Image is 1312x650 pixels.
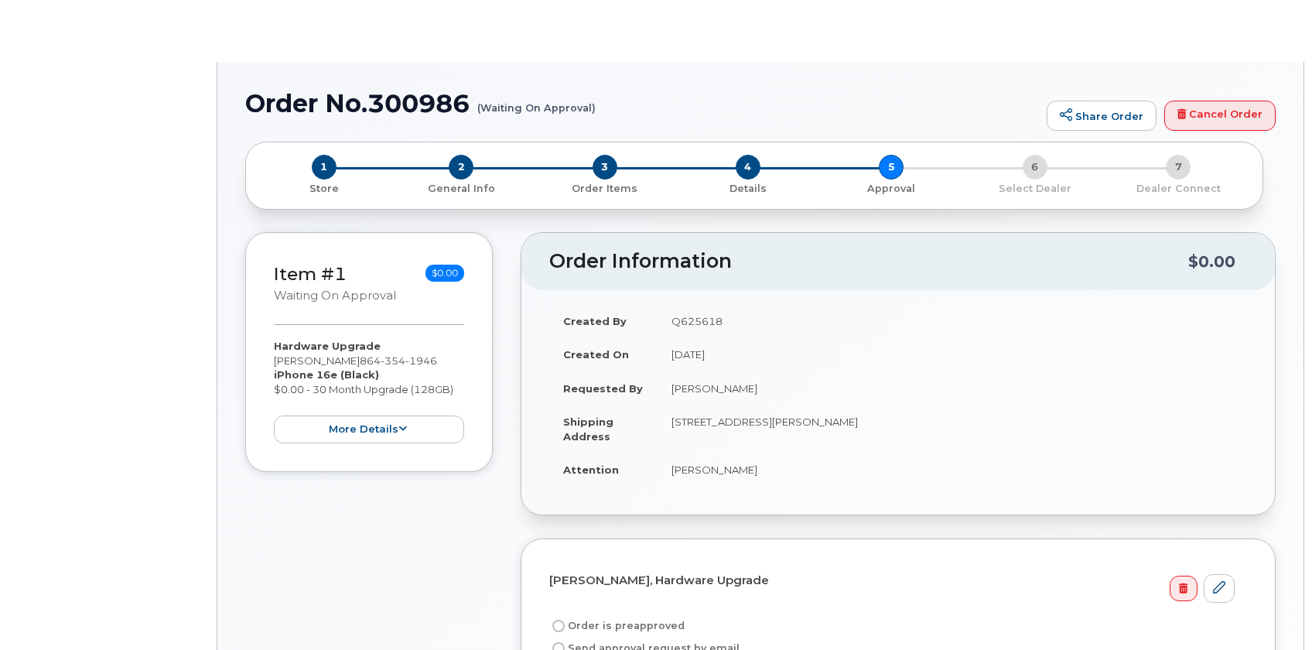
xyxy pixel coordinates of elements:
[425,265,464,282] span: $0.00
[549,251,1188,272] h2: Order Information
[658,405,1247,453] td: [STREET_ADDRESS][PERSON_NAME]
[405,354,437,367] span: 1946
[449,155,473,180] span: 2
[389,180,532,196] a: 2 General Info
[658,453,1247,487] td: [PERSON_NAME]
[539,182,670,196] p: Order Items
[258,180,389,196] a: 1 Store
[477,90,596,114] small: (Waiting On Approval)
[1188,247,1235,276] div: $0.00
[593,155,617,180] span: 3
[274,340,381,352] strong: Hardware Upgrade
[658,337,1247,371] td: [DATE]
[274,339,464,443] div: [PERSON_NAME] $0.00 - 30 Month Upgrade (128GB)
[658,304,1247,338] td: Q625618
[563,348,629,361] strong: Created On
[549,574,1235,587] h4: [PERSON_NAME], Hardware Upgrade
[563,416,613,443] strong: Shipping Address
[312,155,337,180] span: 1
[265,182,383,196] p: Store
[549,617,685,635] label: Order is preapproved
[563,315,627,327] strong: Created By
[563,382,643,395] strong: Requested By
[274,263,347,285] a: Item #1
[245,90,1039,117] h1: Order No.300986
[676,180,819,196] a: 4 Details
[736,155,760,180] span: 4
[381,354,405,367] span: 354
[658,371,1247,405] td: [PERSON_NAME]
[274,368,379,381] strong: iPhone 16e (Black)
[274,289,396,303] small: Waiting On Approval
[1047,101,1157,132] a: Share Order
[552,620,565,632] input: Order is preapproved
[563,464,619,476] strong: Attention
[360,354,437,367] span: 864
[274,416,464,444] button: more details
[395,182,526,196] p: General Info
[682,182,813,196] p: Details
[533,180,676,196] a: 3 Order Items
[1164,101,1276,132] a: Cancel Order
